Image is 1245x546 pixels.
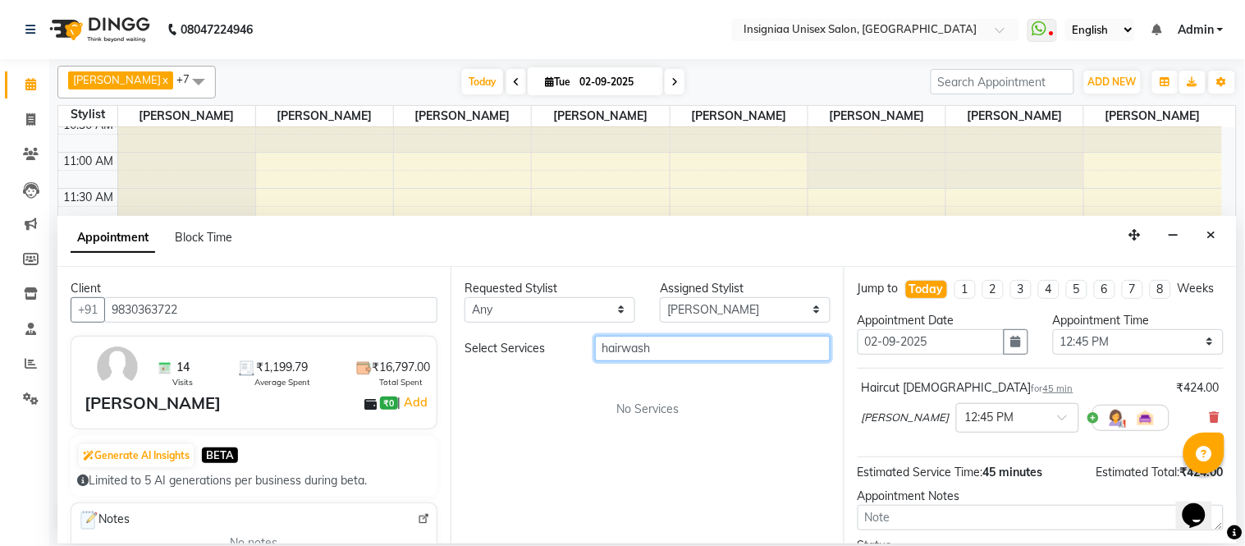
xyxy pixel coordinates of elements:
[176,72,202,85] span: +7
[1010,280,1032,299] li: 3
[73,73,161,86] span: [PERSON_NAME]
[1150,280,1171,299] li: 8
[858,465,983,479] span: Estimated Service Time:
[1094,280,1115,299] li: 6
[858,312,1028,329] div: Appointment Date
[1200,223,1224,248] button: Close
[401,392,430,412] a: Add
[94,343,141,391] img: avatar
[983,465,1043,479] span: 45 minutes
[1180,465,1224,479] span: ₹424.00
[398,392,430,412] span: |
[61,153,117,170] div: 11:00 AM
[1178,280,1215,297] div: Weeks
[574,70,657,94] input: 2025-09-02
[71,297,105,323] button: +91
[616,401,679,418] span: No Services
[982,280,1004,299] li: 2
[808,106,945,126] span: [PERSON_NAME]
[1106,408,1126,428] img: Hairdresser.png
[372,359,430,376] span: ₹16,797.00
[172,376,193,388] span: Visits
[254,376,310,388] span: Average Spent
[858,488,1224,505] div: Appointment Notes
[175,230,232,245] span: Block Time
[104,297,437,323] input: Search by Name/Mobile/Email/Code
[202,447,238,463] span: BETA
[77,472,431,489] div: Limited to 5 AI generations per business during beta.
[78,510,130,531] span: Notes
[595,336,831,361] input: Search by service name
[858,329,1005,355] input: yyyy-mm-dd
[1136,408,1156,428] img: Interior.png
[462,69,503,94] span: Today
[1176,480,1229,530] iframe: chat widget
[71,280,437,297] div: Client
[541,76,574,88] span: Tue
[1088,76,1137,88] span: ADD NEW
[394,106,531,126] span: [PERSON_NAME]
[1032,383,1073,394] small: for
[1122,280,1143,299] li: 7
[858,280,899,297] div: Jump to
[71,223,155,253] span: Appointment
[909,281,944,298] div: Today
[42,7,154,53] img: logo
[1038,280,1060,299] li: 4
[931,69,1074,94] input: Search Appointment
[85,391,221,415] div: [PERSON_NAME]
[465,280,635,297] div: Requested Stylist
[660,280,831,297] div: Assigned Stylist
[1084,71,1141,94] button: ADD NEW
[452,340,583,357] div: Select Services
[379,376,423,388] span: Total Spent
[79,444,194,467] button: Generate AI Insights
[161,73,168,86] a: x
[1084,106,1222,126] span: [PERSON_NAME]
[954,280,976,299] li: 1
[1053,312,1224,329] div: Appointment Time
[532,106,669,126] span: [PERSON_NAME]
[380,397,397,410] span: ₹0
[58,106,117,123] div: Stylist
[862,379,1073,397] div: Haircut [DEMOGRAPHIC_DATA]
[61,189,117,206] div: 11:30 AM
[1066,280,1087,299] li: 5
[256,106,393,126] span: [PERSON_NAME]
[118,106,255,126] span: [PERSON_NAME]
[671,106,808,126] span: [PERSON_NAME]
[176,359,190,376] span: 14
[862,410,950,426] span: [PERSON_NAME]
[1178,21,1214,39] span: Admin
[257,359,309,376] span: ₹1,199.79
[181,7,253,53] b: 08047224946
[1096,465,1180,479] span: Estimated Total:
[1177,379,1220,397] div: ₹424.00
[946,106,1083,126] span: [PERSON_NAME]
[1043,383,1073,394] span: 45 min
